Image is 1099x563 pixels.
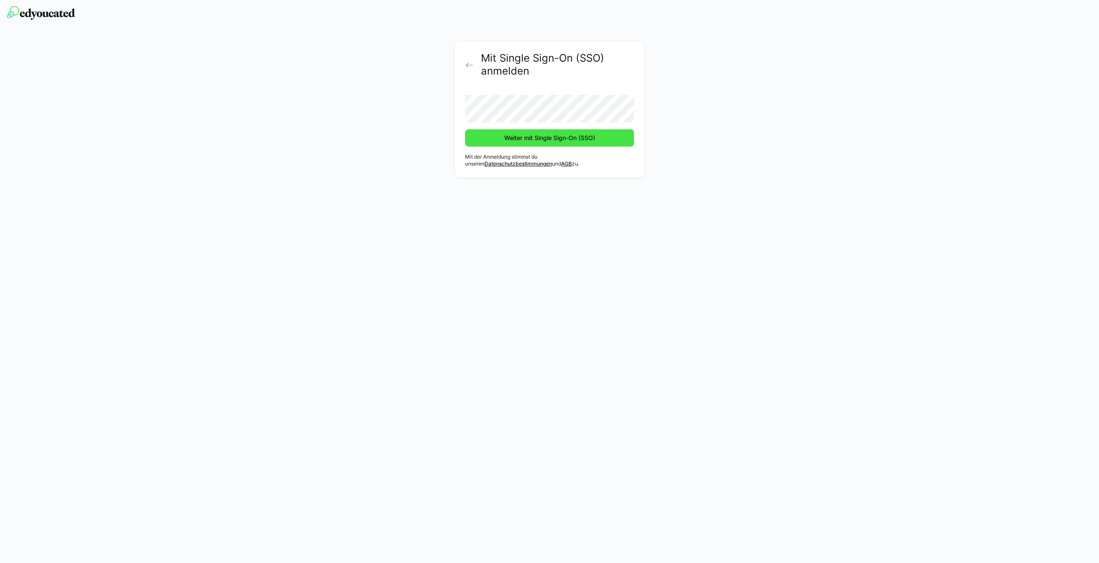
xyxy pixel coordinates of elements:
[561,160,572,167] a: AGB
[465,153,634,167] p: Mit der Anmeldung stimmst du unseren und zu.
[484,160,552,167] a: Datenschutzbestimmungen
[7,6,75,20] img: edyoucated
[481,52,634,78] h2: Mit Single Sign-On (SSO) anmelden
[503,134,596,142] span: Weiter mit Single Sign-On (SSO)
[465,129,634,147] button: Weiter mit Single Sign-On (SSO)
